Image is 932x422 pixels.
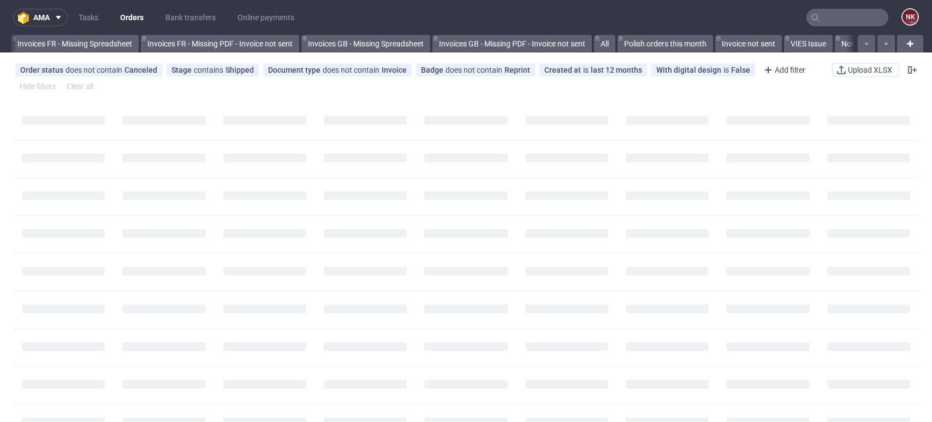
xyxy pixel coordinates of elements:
[64,79,96,94] div: Clear all
[33,14,50,21] span: ama
[159,9,222,26] a: Bank transfers
[301,35,430,52] a: Invoices GB - Missing Spreadsheet
[715,35,782,52] a: Invoice not sent
[594,35,615,52] a: All
[72,9,105,26] a: Tasks
[323,66,382,74] span: does not contain
[544,66,583,74] span: Created at
[903,9,918,25] figcaption: NK
[504,66,530,74] div: Reprint
[446,66,504,74] span: does not contain
[11,35,139,52] a: Invoices FR - Missing Spreadsheet
[382,66,407,74] div: Invoice
[268,66,323,74] span: Document type
[759,61,808,79] div: Add filter
[171,66,194,74] span: Stage
[846,66,894,74] span: Upload XLSX
[17,79,58,94] div: Hide filters
[656,66,723,74] span: With digital design
[141,35,299,52] a: Invoices FR - Missing PDF - Invoice not sent
[66,66,124,74] span: does not contain
[114,9,150,26] a: Orders
[583,66,591,74] span: is
[421,66,446,74] span: Badge
[723,66,731,74] span: is
[124,66,157,74] div: Canceled
[194,66,225,74] span: contains
[591,66,642,74] div: last 12 months
[231,9,301,26] a: Online payments
[835,35,893,52] a: Not fully paid
[18,11,33,24] img: logo
[432,35,592,52] a: Invoices GB - Missing PDF - Invoice not sent
[731,66,750,74] div: False
[618,35,713,52] a: Polish orders this month
[225,66,254,74] div: Shipped
[20,66,66,74] span: Order status
[784,35,833,52] a: VIES Issue
[832,63,899,77] button: Upload XLSX
[13,9,68,26] button: ama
